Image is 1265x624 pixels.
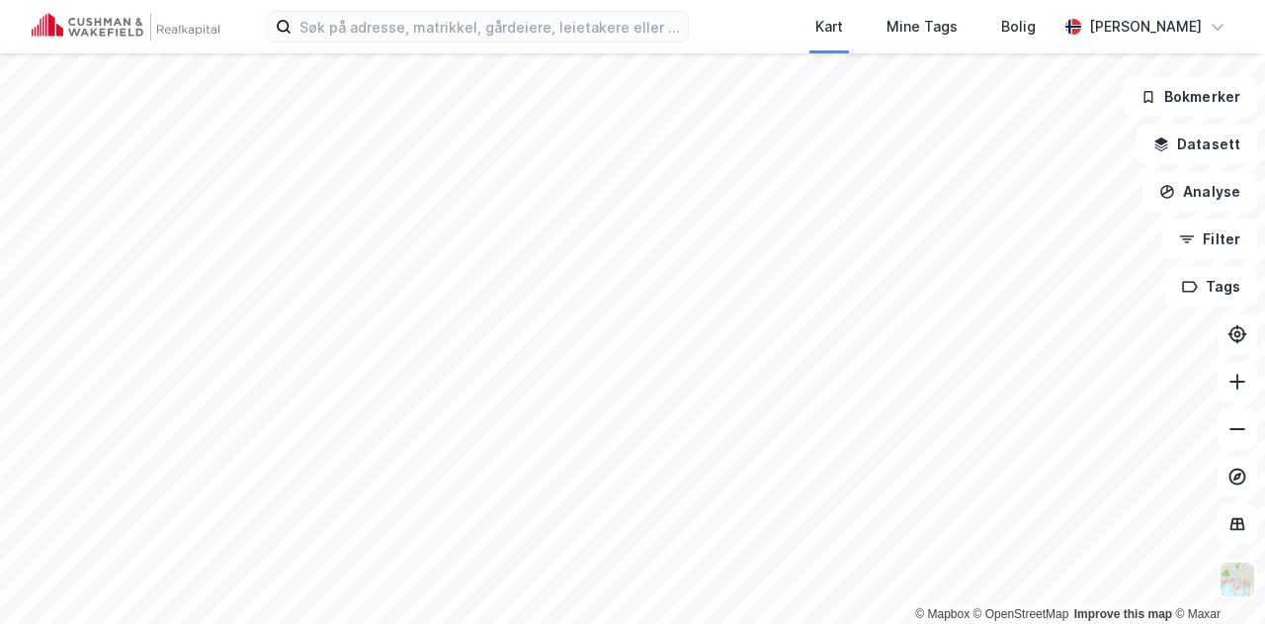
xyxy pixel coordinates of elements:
[815,15,843,39] div: Kart
[1165,267,1257,307] button: Tags
[886,15,958,39] div: Mine Tags
[292,12,688,42] input: Søk på adresse, matrikkel, gårdeiere, leietakere eller personer
[915,607,970,621] a: Mapbox
[973,607,1069,621] a: OpenStreetMap
[1142,172,1257,212] button: Analyse
[32,13,219,41] img: cushman-wakefield-realkapital-logo.202ea83816669bd177139c58696a8fa1.svg
[1166,529,1265,624] div: Kontrollprogram for chat
[1124,77,1257,117] button: Bokmerker
[1074,607,1172,621] a: Improve this map
[1166,529,1265,624] iframe: Chat Widget
[1001,15,1036,39] div: Bolig
[1137,125,1257,164] button: Datasett
[1162,220,1257,259] button: Filter
[1089,15,1202,39] div: [PERSON_NAME]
